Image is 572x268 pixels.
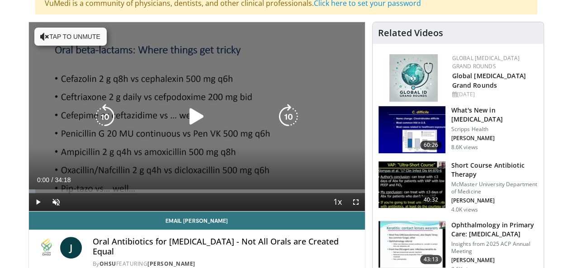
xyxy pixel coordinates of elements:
[378,221,445,268] img: 438c20ca-72c0-45eb-b870-d37806d5fe9c.150x105_q85_crop-smart_upscale.jpg
[378,28,443,38] h4: Related Videos
[34,28,107,46] button: Tap to unmute
[451,106,538,124] h3: What's New in [MEDICAL_DATA]
[29,212,365,230] a: Email [PERSON_NAME]
[60,237,82,259] a: J
[452,90,536,99] div: [DATE]
[452,71,526,89] a: Global [MEDICAL_DATA] Grand Rounds
[451,144,478,151] p: 8.6K views
[378,161,538,213] a: 40:32 Short Course Antibiotic Therapy McMaster University Department of Medicine [PERSON_NAME] 4....
[29,193,47,211] button: Play
[37,176,49,183] span: 0:00
[451,221,538,239] h3: Ophthalmology in Primary Care: [MEDICAL_DATA]
[378,161,445,208] img: 2bf877c0-eb7b-4425-8030-3dd848914f8d.150x105_q85_crop-smart_upscale.jpg
[451,240,538,255] p: Insights from 2025 ACP Annual Meeting
[451,257,538,264] p: [PERSON_NAME]
[55,176,71,183] span: 34:18
[420,255,442,264] span: 43:13
[420,195,442,204] span: 40:32
[93,260,358,268] div: By FEATURING
[93,237,358,256] h4: Oral Antibiotics for [MEDICAL_DATA] - Not All Orals are Created Equal
[451,181,538,195] p: McMaster University Department of Medicine
[389,54,438,102] img: e456a1d5-25c5-46f9-913a-7a343587d2a7.png.150x105_q85_autocrop_double_scale_upscale_version-0.2.png
[452,54,520,70] a: Global [MEDICAL_DATA] Grand Rounds
[451,135,538,142] p: [PERSON_NAME]
[378,106,445,153] img: 8828b190-63b7-4755-985f-be01b6c06460.150x105_q85_crop-smart_upscale.jpg
[36,237,57,259] img: OHSU
[451,206,478,213] p: 4.0K views
[451,161,538,179] h3: Short Course Antibiotic Therapy
[451,197,538,204] p: [PERSON_NAME]
[329,193,347,211] button: Playback Rate
[52,176,53,183] span: /
[347,193,365,211] button: Fullscreen
[29,22,365,212] video-js: Video Player
[47,193,65,211] button: Unmute
[451,126,538,133] p: Scripps Health
[99,260,116,268] a: OHSU
[420,141,442,150] span: 60:26
[378,106,538,154] a: 60:26 What's New in [MEDICAL_DATA] Scripps Health [PERSON_NAME] 8.6K views
[147,260,195,268] a: [PERSON_NAME]
[29,189,365,193] div: Progress Bar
